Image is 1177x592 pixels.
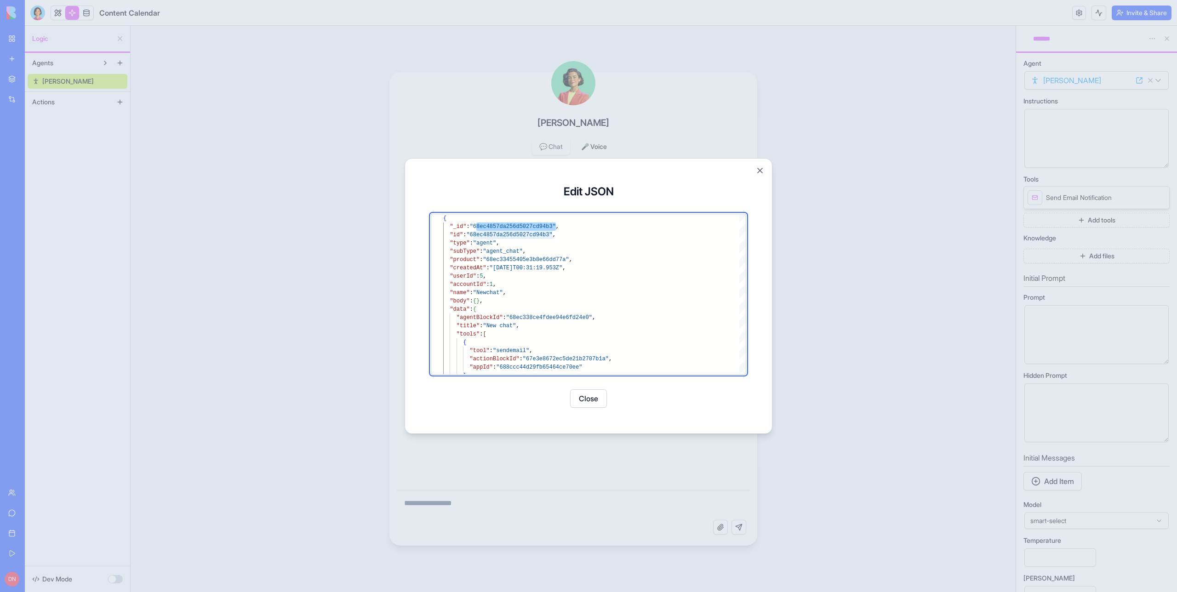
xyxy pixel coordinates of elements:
[480,248,483,255] span: :
[450,298,469,304] span: "body"
[473,240,496,246] span: "agent"
[592,314,595,321] span: ,
[570,389,607,408] button: Close
[443,215,446,222] span: {
[483,331,486,337] span: [
[496,240,499,246] span: ,
[490,281,493,288] span: 1
[466,223,469,230] span: :
[463,232,466,238] span: :
[483,248,522,255] span: "agent_chat"
[609,356,612,362] span: ,
[506,314,592,321] span: "68ec338ce4fdee94e6fd24e0"
[470,240,473,246] span: :
[466,232,552,238] span: "68ec4857da256d5027cd94b3"
[450,281,486,288] span: "accountId"
[476,298,480,304] span: }
[520,356,523,362] span: :
[463,372,466,379] span: }
[457,314,503,321] span: "agentBlockId"
[486,281,490,288] span: :
[450,265,486,271] span: "createdAt"
[470,298,473,304] span: :
[473,290,503,296] span: "Newchat"
[450,240,469,246] span: "type"
[450,273,476,279] span: "userId"
[480,323,483,329] span: :
[493,347,529,354] span: "sendemail"
[483,323,516,329] span: "New chat"
[529,347,532,354] span: ,
[483,256,569,263] span: "68ec33455405e3b8e66dd77a"
[470,356,520,362] span: "actionBlockId"
[463,339,466,346] span: {
[480,256,483,263] span: :
[470,347,490,354] span: "tool"
[755,166,765,175] button: Close
[473,298,476,304] span: {
[553,232,556,238] span: ,
[493,364,496,370] span: :
[480,331,483,337] span: :
[490,347,493,354] span: :
[450,232,463,238] span: "id"
[523,356,609,362] span: "67e3e8672ec5de21b2707b1a"
[516,323,519,329] span: ,
[473,306,476,313] span: {
[450,256,480,263] span: "product"
[562,265,566,271] span: ,
[476,273,480,279] span: :
[450,223,466,230] span: "_id"
[496,364,582,370] span: "688ccc44d29fb65464ce70ee"
[503,314,506,321] span: :
[450,306,469,313] span: "data"
[556,223,559,230] span: ,
[470,364,493,370] span: "appId"
[450,290,469,296] span: "name"
[431,184,746,199] h3: Edit JSON
[470,306,473,313] span: :
[470,290,473,296] span: :
[457,323,480,329] span: "title"
[483,273,486,279] span: ,
[470,223,556,230] span: "68ec4857da256d5027cd94b3"
[450,248,480,255] span: "subType"
[457,331,480,337] span: "tools"
[486,265,490,271] span: :
[503,290,506,296] span: ,
[490,265,562,271] span: "[DATE]T00:31:19.953Z"
[480,273,483,279] span: 5
[493,281,496,288] span: ,
[480,298,483,304] span: ,
[523,248,526,255] span: ,
[569,256,572,263] span: ,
